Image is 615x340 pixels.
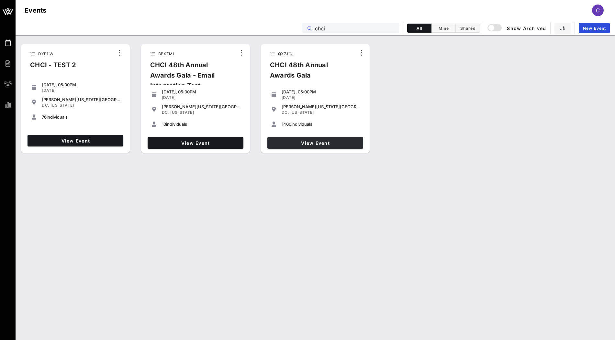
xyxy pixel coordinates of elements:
[282,89,361,94] div: [DATE], 05:00PM
[158,51,174,56] span: BBXZMI
[42,82,121,87] div: [DATE], 05:00PM
[170,110,194,115] span: [US_STATE]
[270,140,361,146] span: View Event
[407,24,431,33] button: All
[148,137,243,149] a: View Event
[411,26,427,31] span: All
[162,110,169,115] span: DC,
[267,137,363,149] a: View Event
[162,89,241,94] div: [DATE], 05:00PM
[25,60,81,75] div: CHCI - TEST 2
[282,104,361,109] div: [PERSON_NAME][US_STATE][GEOGRAPHIC_DATA]
[456,24,480,33] button: Shared
[162,122,166,127] span: 10
[42,103,49,108] span: DC,
[282,122,291,127] span: 1400
[488,24,546,32] span: Show Archived
[162,95,241,100] div: [DATE]
[282,95,361,100] div: [DATE]
[28,135,123,146] a: View Event
[290,110,314,115] span: [US_STATE]
[145,60,236,96] div: CHCI 48th Annual Awards Gala - Email Integration Test
[42,114,47,120] span: 76
[162,104,241,109] div: [PERSON_NAME][US_STATE][GEOGRAPHIC_DATA]
[42,114,121,120] div: individuals
[596,7,600,14] span: C
[488,22,546,34] button: Show Archived
[38,51,53,56] span: DYP1IW
[42,97,121,102] div: [PERSON_NAME][US_STATE][GEOGRAPHIC_DATA]
[50,103,74,108] span: [US_STATE]
[42,88,121,93] div: [DATE]
[431,24,456,33] button: Mine
[25,5,47,16] h1: Events
[150,140,241,146] span: View Event
[592,5,604,16] div: C
[278,51,294,56] span: QX7JOJ
[265,60,356,86] div: CHCI 48th Annual Awards Gala
[282,110,289,115] span: DC,
[579,23,610,33] a: New Event
[435,26,452,31] span: Mine
[30,138,121,143] span: View Event
[583,26,606,31] span: New Event
[162,122,241,127] div: individuals
[460,26,476,31] span: Shared
[282,122,361,127] div: individuals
